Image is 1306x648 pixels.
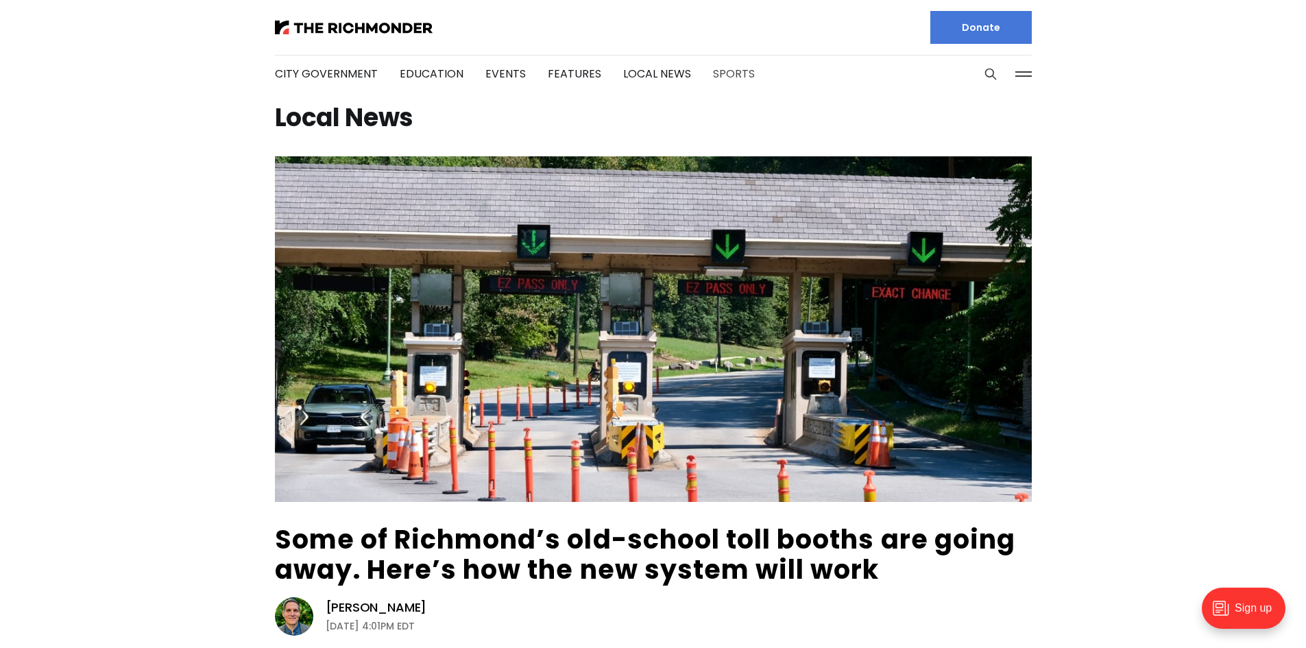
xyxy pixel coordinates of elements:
img: The Richmonder [275,21,433,34]
a: Donate [930,11,1032,44]
a: Some of Richmond’s old-school toll booths are going away. Here’s how the new system will work [275,521,1016,588]
h1: Local News [275,107,1032,129]
a: Education [400,66,463,82]
a: [PERSON_NAME] [326,599,427,616]
time: [DATE] 4:01PM EDT [326,618,415,634]
img: Graham Moomaw [275,597,313,636]
a: Events [485,66,526,82]
a: Local News [623,66,691,82]
a: City Government [275,66,378,82]
button: Search this site [980,64,1001,84]
img: Some of Richmond’s old-school toll booths are going away. Here’s how the new system will work [275,156,1032,502]
iframe: portal-trigger [1190,581,1306,648]
a: Features [548,66,601,82]
a: Sports [713,66,755,82]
